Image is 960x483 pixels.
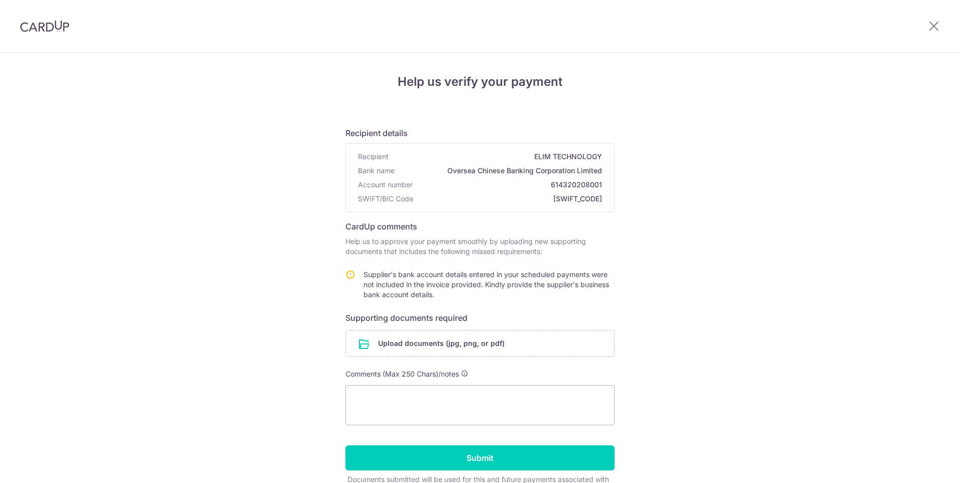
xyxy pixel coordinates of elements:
span: SWIFT/BIC Code [358,194,413,204]
span: Bank name [358,166,395,176]
h6: Supporting documents required [345,312,615,324]
span: 614320208001 [417,180,602,190]
span: Comments (Max 250 Chars)/notes [345,370,459,378]
h6: CardUp comments [345,220,615,232]
div: Upload documents (jpg, png, or pdf) [345,330,615,357]
img: CardUp [20,20,69,32]
span: Oversea Chinese Banking Corporation Limited [399,166,602,176]
span: Supplier's bank account details entered in your scheduled payments were not included in the invoi... [364,270,609,299]
input: Submit [345,445,615,470]
span: [SWIFT_CODE] [417,194,602,204]
h6: Recipient details [345,127,615,139]
p: Help us to approve your payment smoothly by uploading new supporting documents that includes the ... [345,236,615,257]
h4: Help us verify your payment [345,73,615,91]
span: Account number [358,180,413,190]
span: ELIM TECHNOLOGY [393,152,602,162]
span: Recipient [358,152,389,162]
